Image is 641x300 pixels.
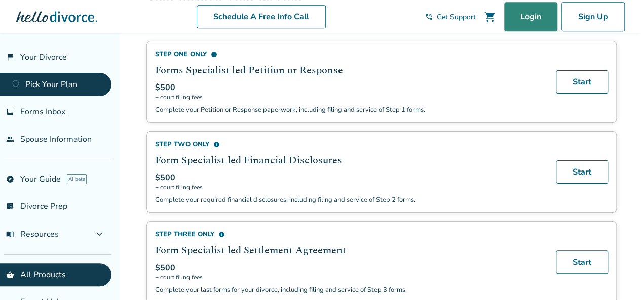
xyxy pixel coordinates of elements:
[155,262,175,273] span: $500
[93,228,105,240] span: expand_more
[155,195,544,204] p: Complete your required financial disclosures, including filing and service of Step 2 forms.
[6,135,14,143] span: people
[211,51,217,58] span: info
[6,175,14,183] span: explore
[6,202,14,210] span: list_alt_check
[155,285,544,294] p: Complete your last forms for your divorce, including filing and service of Step 3 forms.
[155,273,544,281] span: + court filing fees
[590,251,641,300] iframe: Chat Widget
[6,229,59,240] span: Resources
[6,271,14,279] span: shopping_basket
[155,140,544,149] div: Step Two Only
[484,11,496,23] span: shopping_cart
[155,93,544,101] span: + court filing fees
[155,230,544,239] div: Step Three Only
[556,160,608,184] a: Start
[6,230,14,238] span: menu_book
[20,106,65,117] span: Forms Inbox
[213,141,220,148] span: info
[561,2,625,31] a: Sign Up
[556,250,608,274] a: Start
[437,12,476,22] span: Get Support
[6,108,14,116] span: inbox
[425,13,433,21] span: phone_in_talk
[155,63,544,78] h2: Forms Specialist led Petition or Response
[155,153,544,168] h2: Form Specialist led Financial Disclosures
[155,105,544,114] p: Complete your Petition or Response paperwork, including filing and service of Step 1 forms.
[504,2,557,31] a: Login
[425,12,476,22] a: phone_in_talkGet Support
[155,183,544,191] span: + court filing fees
[6,53,14,61] span: flag_2
[197,5,326,28] a: Schedule A Free Info Call
[155,243,544,258] h2: Form Specialist led Settlement Agreement
[67,174,87,184] span: AI beta
[218,231,225,238] span: info
[155,172,175,183] span: $500
[155,50,544,59] div: Step One Only
[155,82,175,93] span: $500
[556,70,608,94] a: Start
